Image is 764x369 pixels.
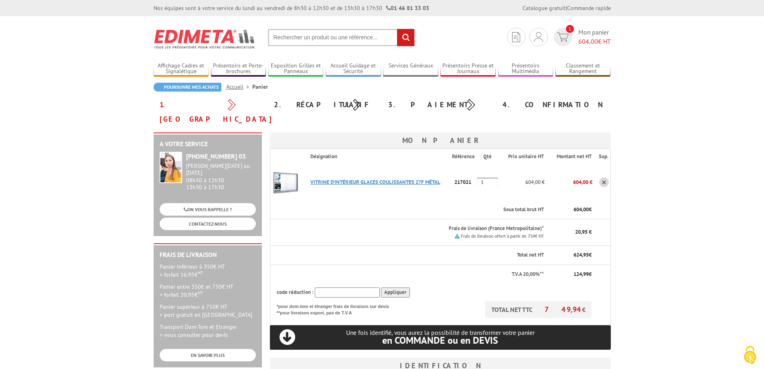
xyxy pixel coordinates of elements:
[574,251,589,258] span: 624,95
[382,98,496,112] div: 3. Paiement
[736,342,764,369] button: Cookies (fenêtre modale)
[277,289,314,296] span: code réduction :
[270,133,611,149] h3: Mon panier
[154,83,221,92] a: Poursuivre mes achats
[160,271,203,278] span: > forfait 16.95€
[211,62,266,75] a: Présentoirs et Porte-brochures
[545,305,582,314] span: 749,94
[160,331,228,338] span: > nous consulter pour devis
[154,98,268,126] div: 1. [GEOGRAPHIC_DATA]
[397,29,414,46] input: rechercher
[160,303,256,319] p: Panier supérieur à 750€ HT
[551,271,592,278] p: €
[160,283,256,299] p: Panier entre 350€ et 750€ HT
[310,179,440,186] a: VITRINE D'INTéRIEUR GLACES COULISSANTES 27F MéTAL
[186,163,256,190] div: 08h30 à 12h30 13h30 à 17h30
[452,153,476,161] p: Référence
[226,83,252,90] a: Accueil
[498,62,553,75] a: Présentoirs Multimédia
[154,24,256,54] img: Edimeta
[578,28,611,46] span: Mon panier
[452,175,477,189] p: 217021
[277,271,544,278] p: T.V.A 20,00%**
[304,200,545,219] th: Sous total brut HT
[506,153,544,161] p: Prix unitaire HT
[496,98,611,112] div: 4. Confirmation
[578,37,611,46] span: € HT
[567,4,611,12] a: Commande rapide
[270,166,302,198] img: VITRINE D'INTéRIEUR GLACES COULISSANTES 27F MéTAL
[578,37,598,45] span: 604,00
[512,32,520,42] img: devis rapide
[160,218,256,230] a: CONTACTEZ-NOUS
[186,163,256,176] div: [PERSON_NAME][DATE] au [DATE]
[551,206,592,214] p: €
[160,152,182,183] img: widget-service.jpg
[523,4,566,12] a: Catalogue gratuit
[268,98,382,112] div: 2. Récapitulatif
[592,149,610,164] th: Sup.
[574,206,589,213] span: 604,00
[160,311,252,318] span: > port gratuit en [GEOGRAPHIC_DATA]
[326,62,381,75] a: Accueil Guidage et Sécurité
[574,271,589,277] span: 124,99
[551,153,592,161] p: Montant net HT
[557,33,569,42] img: devis rapide
[552,28,611,46] a: devis rapide 1 Mon panier 604,00€ HT
[304,149,452,164] th: Désignation
[575,228,592,235] span: 20,95 €
[523,4,611,12] div: |
[160,263,256,279] p: Panier inférieur à 350€ HT
[154,62,209,75] a: Affichage Cadres et Signalétique
[310,225,544,232] p: Frais de livraison (France Metropolitaine)*
[383,62,438,75] a: Services Généraux
[160,349,256,361] a: EN SAVOIR PLUS
[555,62,611,75] a: Classement et Rangement
[566,25,574,33] span: 1
[198,270,203,275] sup: HT
[534,32,543,42] img: devis rapide
[545,175,592,189] p: 604,00 €
[381,287,410,298] input: Appliquer
[270,329,611,345] p: Une fois identifié, vous aurez la possibilité de transformer votre panier
[440,62,496,75] a: Présentoirs Presse et Journaux
[160,323,256,339] p: Transport Dom-Tom et Etranger
[740,345,760,365] img: Cookies (fenêtre modale)
[277,251,544,259] p: Total net HT
[277,301,397,316] p: *pour dom-tom et étranger frais de livraison sur devis **pour livraison export, pas de T.V.A
[382,334,498,347] span: en COMMANDE ou en DEVIS
[160,251,256,259] h2: Frais de Livraison
[477,149,499,164] th: Qté
[551,251,592,259] p: €
[268,29,415,46] input: Rechercher un produit ou une référence...
[485,301,592,318] p: TOTAL NET TTC €
[160,203,256,216] a: ON VOUS RAPPELLE ?
[461,233,544,239] small: Frais de livraison offert à partir de 750€ HT
[268,62,324,75] a: Exposition Grilles et Panneaux
[186,152,246,160] strong: [PHONE_NUMBER] 03
[198,290,203,296] sup: HT
[252,83,268,91] li: Panier
[499,175,545,189] p: 604,00 €
[160,291,203,298] span: > forfait 20.95€
[386,4,429,12] strong: 01 46 81 33 03
[154,4,429,12] div: Nos équipes sont à votre service du lundi au vendredi de 8h30 à 12h30 et de 13h30 à 17h30
[455,234,460,239] img: picto.png
[160,141,256,148] h2: A votre service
